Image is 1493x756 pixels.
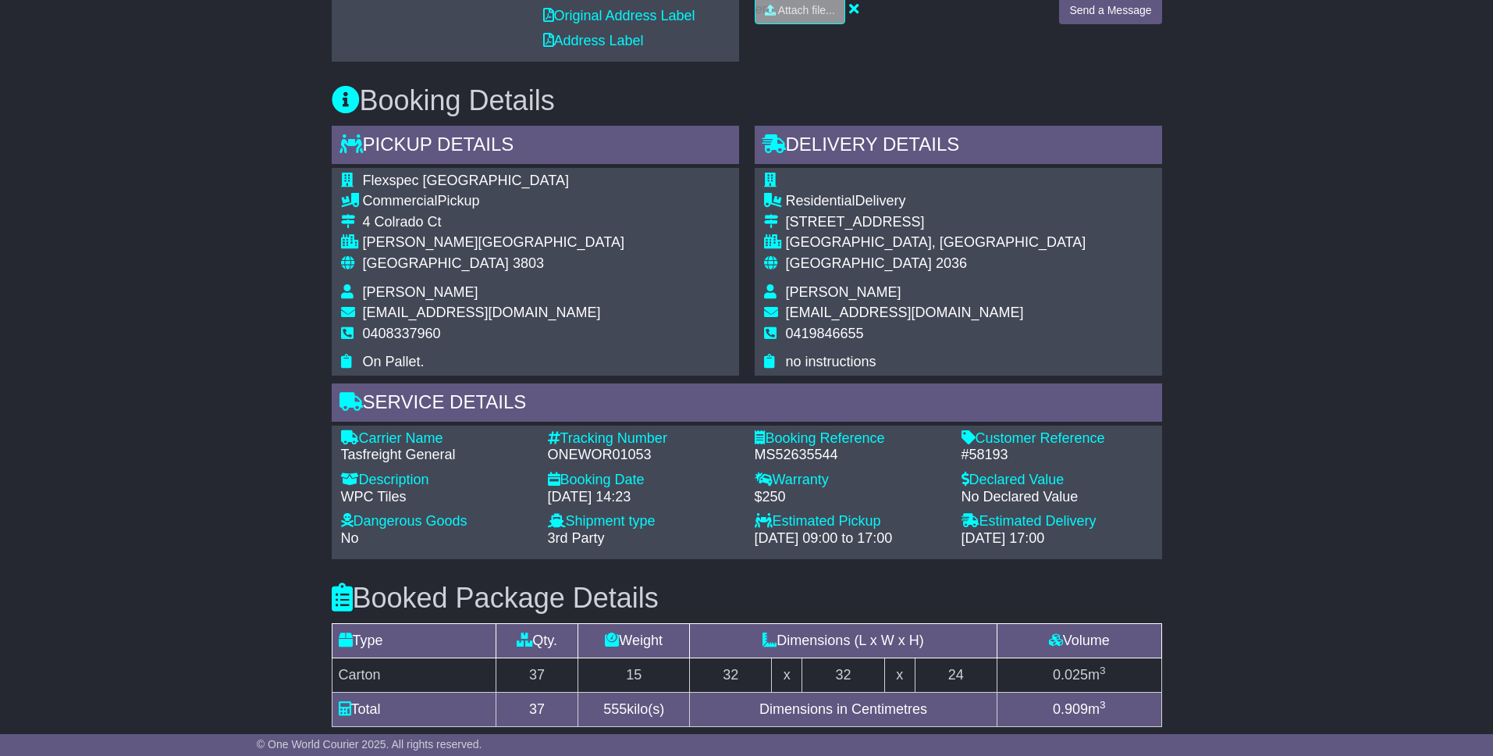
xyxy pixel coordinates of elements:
div: Tracking Number [548,430,739,448]
span: Commercial [363,193,438,209]
span: 0.909 [1053,701,1088,717]
div: Booking Reference [755,430,946,448]
span: Flexspec [GEOGRAPHIC_DATA] [363,173,569,188]
span: No [341,530,359,546]
img: logo_orange.svg [25,25,37,37]
div: [DATE] 09:00 to 17:00 [755,530,946,547]
td: Volume [997,624,1161,658]
span: 3803 [513,255,544,271]
div: Dangerous Goods [341,513,532,530]
td: 37 [496,693,578,727]
td: 37 [496,658,578,693]
a: Address Label [543,33,644,48]
div: No Declared Value [962,489,1153,506]
div: Shipment type [548,513,739,530]
td: Qty. [496,624,578,658]
span: [GEOGRAPHIC_DATA] [786,255,932,271]
a: Original Address Label [543,8,695,23]
h3: Booked Package Details [332,583,1162,614]
div: Domain: [DOMAIN_NAME] [41,41,172,53]
td: x [884,658,915,693]
div: Declared Value [962,472,1153,489]
td: 32 [690,658,772,693]
td: Total [332,693,496,727]
div: [DATE] 14:23 [548,489,739,506]
div: Service Details [332,383,1162,426]
span: 555 [603,701,627,717]
span: 0419846655 [786,326,864,341]
img: website_grey.svg [25,41,37,53]
td: kilo(s) [578,693,690,727]
div: Delivery Details [755,126,1162,168]
div: Domain Overview [62,92,140,102]
td: Type [332,624,496,658]
div: WPC Tiles [341,489,532,506]
span: [EMAIL_ADDRESS][DOMAIN_NAME] [363,305,601,320]
div: Carrier Name [341,430,532,448]
span: © One World Courier 2025. All rights reserved. [257,738,482,751]
td: m [997,693,1161,727]
div: Tasfreight General [341,447,532,464]
span: 0408337960 [363,326,441,341]
div: [STREET_ADDRESS] [786,214,1086,231]
div: Delivery [786,193,1086,210]
div: Keywords by Traffic [175,92,258,102]
span: no instructions [786,354,876,369]
div: [GEOGRAPHIC_DATA], [GEOGRAPHIC_DATA] [786,234,1086,251]
div: Pickup Details [332,126,739,168]
span: [GEOGRAPHIC_DATA] [363,255,509,271]
div: $250 [755,489,946,506]
div: v 4.0.25 [44,25,76,37]
td: m [997,658,1161,693]
span: [PERSON_NAME] [363,284,478,300]
h3: Booking Details [332,85,1162,116]
div: Warranty [755,472,946,489]
td: Dimensions (L x W x H) [690,624,997,658]
div: MS52635544 [755,447,946,464]
td: 32 [802,658,884,693]
div: Description [341,472,532,489]
span: 3rd Party [548,530,605,546]
img: tab_keywords_by_traffic_grey.svg [158,91,170,103]
span: 0.025 [1053,667,1088,683]
td: Dimensions in Centimetres [690,693,997,727]
td: x [772,658,802,693]
td: 24 [915,658,997,693]
div: Pickup [363,193,624,210]
span: 2036 [936,255,967,271]
span: [PERSON_NAME] [786,284,901,300]
span: Residential [786,193,855,209]
sup: 3 [1100,665,1106,676]
div: Estimated Delivery [962,513,1153,530]
div: Estimated Pickup [755,513,946,530]
div: [DATE] 17:00 [962,530,1153,547]
sup: 3 [1100,699,1106,711]
td: Carton [332,658,496,693]
div: #58193 [962,447,1153,464]
div: Booking Date [548,472,739,489]
span: [EMAIL_ADDRESS][DOMAIN_NAME] [786,305,1024,320]
div: [PERSON_NAME][GEOGRAPHIC_DATA] [363,234,624,251]
div: Customer Reference [962,430,1153,448]
img: tab_domain_overview_orange.svg [45,91,58,103]
span: On Pallet. [363,354,425,369]
div: ONEWOR01053 [548,447,739,464]
td: Weight [578,624,690,658]
div: 4 Colrado Ct [363,214,624,231]
td: 15 [578,658,690,693]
